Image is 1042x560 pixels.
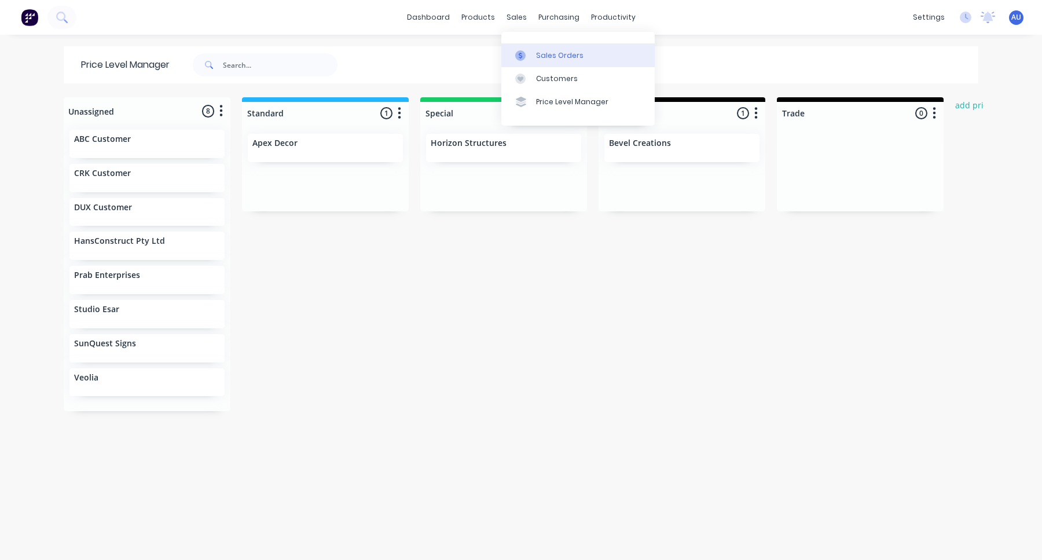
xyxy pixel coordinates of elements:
p: Apex Decor [252,138,298,148]
p: SunQuest Signs [74,339,136,349]
p: ABC Customer [74,134,131,144]
div: Unassigned [66,105,114,118]
div: Apex Decor [248,134,403,162]
div: Price Level Manager [536,97,608,107]
div: DUX Customer [69,198,225,226]
span: 8 [202,105,214,117]
div: productivity [585,9,641,26]
div: settings [907,9,951,26]
p: CRK Customer [74,169,131,178]
div: CRK Customer [69,164,225,192]
div: Price Level Manager [64,46,170,83]
a: Customers [501,67,655,90]
p: Bevel Creations [609,138,671,148]
p: DUX Customer [74,203,132,213]
div: Studio Esar [69,300,225,328]
span: AU [1011,12,1021,23]
p: HansConstruct Pty Ltd [74,236,165,246]
div: purchasing [533,9,585,26]
p: Prab Enterprises [74,270,140,280]
div: Sales Orders [536,50,584,61]
div: ABC Customer [69,130,225,158]
div: Customers [536,74,578,84]
p: Horizon Structures [431,138,507,148]
div: Bevel Creations [604,134,760,162]
img: Factory [21,9,38,26]
p: Studio Esar [74,305,119,314]
div: sales [501,9,533,26]
div: HansConstruct Pty Ltd [69,232,225,260]
div: Horizon Structures [426,134,581,162]
div: SunQuest Signs [69,334,225,363]
input: Search... [223,53,337,76]
div: Veolia [69,368,225,397]
button: add price level [949,97,1019,113]
div: Prab Enterprises [69,266,225,294]
div: products [456,9,501,26]
p: Veolia [74,373,98,383]
a: Sales Orders [501,43,655,67]
a: dashboard [401,9,456,26]
a: Price Level Manager [501,90,655,114]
